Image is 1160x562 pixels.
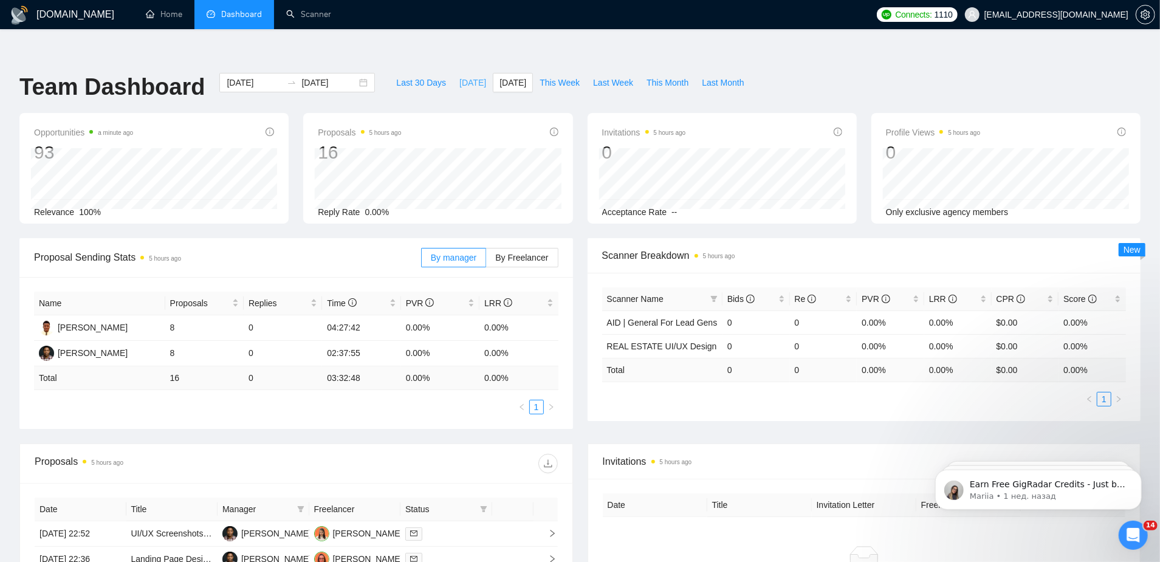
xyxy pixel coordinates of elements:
[401,315,479,341] td: 0.00%
[348,298,357,307] span: info-circle
[34,125,133,140] span: Opportunities
[654,129,686,136] time: 5 hours ago
[149,255,181,262] time: 5 hours ago
[165,315,244,341] td: 8
[515,400,529,414] button: left
[218,498,309,521] th: Manager
[992,310,1059,334] td: $0.00
[1124,245,1141,255] span: New
[1097,392,1111,406] a: 1
[79,207,101,217] span: 100%
[812,493,916,517] th: Invitation Letter
[1144,521,1158,530] span: 14
[1115,396,1122,403] span: right
[602,207,667,217] span: Acceptance Rate
[126,498,218,521] th: Title
[671,207,677,217] span: --
[297,505,304,513] span: filter
[459,76,486,89] span: [DATE]
[34,366,165,390] td: Total
[707,493,812,517] th: Title
[518,403,526,411] span: left
[647,76,688,89] span: This Month
[241,527,311,540] div: [PERSON_NAME]
[479,315,558,341] td: 0.00%
[602,141,686,164] div: 0
[886,125,981,140] span: Profile Views
[34,207,74,217] span: Relevance
[529,400,544,414] li: 1
[857,334,924,358] td: 0.00%
[795,294,817,304] span: Re
[808,295,816,303] span: info-circle
[1111,392,1126,406] li: Next Page
[390,73,453,92] button: Last 30 Days
[493,73,533,92] button: [DATE]
[538,529,557,538] span: right
[1017,295,1025,303] span: info-circle
[401,341,479,366] td: 0.00%
[603,493,707,517] th: Date
[165,366,244,390] td: 16
[702,76,744,89] span: Last Month
[39,320,54,335] img: AO
[309,498,401,521] th: Freelancer
[98,129,133,136] time: a minute ago
[35,498,126,521] th: Date
[39,348,128,357] a: TA[PERSON_NAME]
[266,128,274,136] span: info-circle
[34,250,421,265] span: Proposal Sending Stats
[722,358,790,382] td: 0
[318,141,401,164] div: 16
[540,76,580,89] span: This Week
[538,454,558,473] button: download
[479,366,558,390] td: 0.00 %
[222,526,238,541] img: TA
[862,294,890,304] span: PVR
[295,500,307,518] span: filter
[916,493,1021,517] th: Freelancer
[882,295,890,303] span: info-circle
[1059,358,1126,382] td: 0.00 %
[495,253,548,262] span: By Freelancer
[547,403,555,411] span: right
[314,526,329,541] img: O
[727,294,755,304] span: Bids
[1136,10,1155,19] a: setting
[544,400,558,414] li: Next Page
[924,310,992,334] td: 0.00%
[327,298,356,308] span: Time
[478,500,490,518] span: filter
[1082,392,1097,406] button: left
[949,295,957,303] span: info-circle
[165,292,244,315] th: Proposals
[602,248,1127,263] span: Scanner Breakdown
[586,73,640,92] button: Last Week
[222,528,311,538] a: TA[PERSON_NAME]
[322,315,400,341] td: 04:27:42
[318,125,401,140] span: Proposals
[425,298,434,307] span: info-circle
[790,334,857,358] td: 0
[1088,295,1097,303] span: info-circle
[333,527,403,540] div: [PERSON_NAME]
[640,73,695,92] button: This Month
[35,521,126,547] td: [DATE] 22:52
[314,528,403,538] a: O[PERSON_NAME]
[365,207,390,217] span: 0.00%
[1063,294,1096,304] span: Score
[603,454,1126,469] span: Invitations
[607,294,664,304] span: Scanner Name
[58,346,128,360] div: [PERSON_NAME]
[1111,392,1126,406] button: right
[207,10,215,18] span: dashboard
[499,76,526,89] span: [DATE]
[857,358,924,382] td: 0.00 %
[35,454,296,473] div: Proposals
[322,366,400,390] td: 03:32:48
[484,298,512,308] span: LRR
[369,129,402,136] time: 5 hours ago
[708,290,720,308] span: filter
